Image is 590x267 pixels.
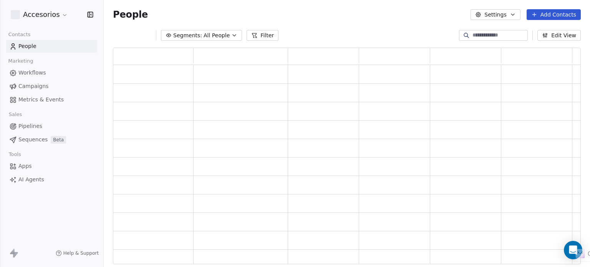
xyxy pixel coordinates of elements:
[85,45,129,50] div: Keywords by Traffic
[18,176,44,184] span: AI Agents
[18,162,32,170] span: Apps
[204,32,230,40] span: All People
[564,241,582,259] div: Open Intercom Messenger
[527,9,581,20] button: Add Contacts
[21,45,27,51] img: tab_domain_overview_orange.svg
[6,40,97,53] a: People
[18,136,48,144] span: Sequences
[471,9,520,20] button: Settings
[18,69,46,77] span: Workflows
[18,122,42,130] span: Pipelines
[173,32,202,40] span: Segments:
[113,9,148,20] span: People
[5,109,25,120] span: Sales
[6,120,97,133] a: Pipelines
[18,42,36,50] span: People
[18,96,64,104] span: Metrics & Events
[247,30,278,41] button: Filter
[29,45,69,50] div: Domain Overview
[63,250,99,256] span: Help & Support
[23,10,60,20] span: Accesorios
[537,30,581,41] button: Edit View
[20,20,85,26] div: Domain: [DOMAIN_NAME]
[6,80,97,93] a: Campaigns
[6,93,97,106] a: Metrics & Events
[18,82,48,90] span: Campaigns
[12,12,18,18] img: logo_orange.svg
[5,29,34,40] span: Contacts
[9,8,70,21] button: Accesorios
[6,133,97,146] a: SequencesBeta
[6,173,97,186] a: AI Agents
[12,20,18,26] img: website_grey.svg
[51,136,66,144] span: Beta
[6,160,97,172] a: Apps
[56,250,99,256] a: Help & Support
[6,66,97,79] a: Workflows
[76,45,83,51] img: tab_keywords_by_traffic_grey.svg
[5,55,36,67] span: Marketing
[22,12,38,18] div: v 4.0.25
[5,149,24,160] span: Tools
